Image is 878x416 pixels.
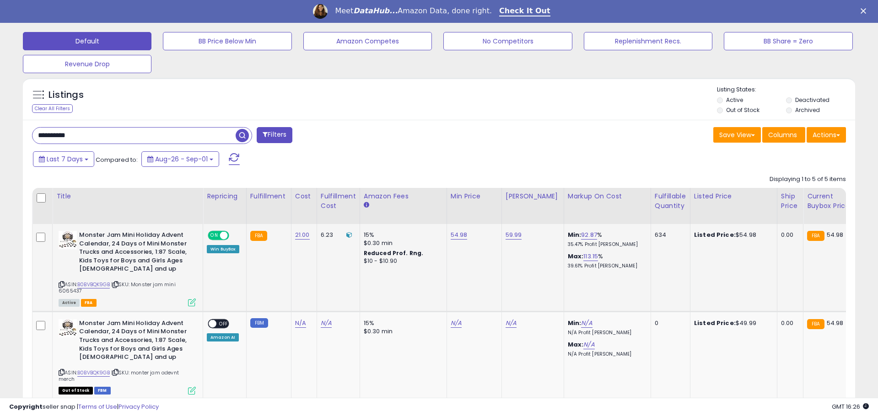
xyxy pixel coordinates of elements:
[207,192,242,201] div: Repricing
[303,32,432,50] button: Amazon Competes
[364,192,443,201] div: Amazon Fees
[827,319,844,327] span: 54.98
[770,175,846,184] div: Displaying 1 to 5 of 5 items
[59,387,93,395] span: All listings that are currently out of stock and unavailable for purchase on Amazon
[364,231,440,239] div: 15%
[9,403,159,411] div: seller snap | |
[216,320,231,327] span: OFF
[79,319,190,364] b: Monster Jam Mini Holiday Advent Calendar, 24 Days of Mini Monster Trucks and Accessories, 1:87 Sc...
[568,192,647,201] div: Markup on Cost
[59,231,196,305] div: ASIN:
[451,319,462,328] a: N/A
[79,231,190,276] b: Monster Jam Mini Holiday Advent Calendar, 24 Days of Mini Monster Trucks and Accessories, 1:87 Sc...
[59,231,77,249] img: 51iTZ2Oom8L._SL40_.jpg
[726,96,743,104] label: Active
[163,32,291,50] button: BB Price Below Min
[209,232,220,240] span: ON
[568,340,584,349] b: Max:
[364,257,440,265] div: $10 - $10.90
[56,192,199,201] div: Title
[9,402,43,411] strong: Copyright
[364,239,440,247] div: $0.30 min
[81,299,97,307] span: FBA
[762,127,805,143] button: Columns
[807,127,846,143] button: Actions
[506,192,560,201] div: [PERSON_NAME]
[228,232,242,240] span: OFF
[807,231,824,241] small: FBA
[295,319,306,328] a: N/A
[581,230,597,240] a: 92.87
[94,387,111,395] span: FBM
[795,106,820,114] label: Archived
[568,241,644,248] p: 35.47% Profit [PERSON_NAME]
[59,281,176,294] span: | SKU: Monster jam mini 6065437
[59,319,77,337] img: 51iTZ2Oom8L._SL40_.jpg
[443,32,572,50] button: No Competitors
[726,106,759,114] label: Out of Stock
[694,231,770,239] div: $54.98
[364,327,440,336] div: $0.30 min
[48,89,84,101] h5: Listings
[451,230,468,240] a: 54.98
[78,402,117,411] a: Terms of Use
[581,319,592,328] a: N/A
[564,188,651,224] th: The percentage added to the cost of goods (COGS) that forms the calculator for Min & Max prices.
[364,249,424,257] b: Reduced Prof. Rng.
[655,192,686,211] div: Fulfillable Quantity
[717,85,855,94] p: Listing States:
[861,8,870,14] div: Close
[141,151,219,167] button: Aug-26 - Sep-01
[23,32,151,50] button: Default
[77,369,110,377] a: B0BVBQK9GB
[795,96,830,104] label: Deactivated
[250,231,267,241] small: FBA
[568,351,644,357] p: N/A Profit [PERSON_NAME]
[257,127,292,143] button: Filters
[295,230,310,240] a: 21.00
[781,192,799,211] div: Ship Price
[59,299,80,307] span: All listings currently available for purchase on Amazon
[207,333,239,341] div: Amazon AI
[807,192,854,211] div: Current Buybox Price
[295,192,313,201] div: Cost
[694,319,736,327] b: Listed Price:
[713,127,761,143] button: Save View
[568,252,644,269] div: %
[506,319,517,328] a: N/A
[781,231,796,239] div: 0.00
[321,192,356,211] div: Fulfillment Cost
[568,230,582,239] b: Min:
[313,4,328,19] img: Profile image for Georgie
[506,230,522,240] a: 59.99
[207,245,239,253] div: Win BuyBox
[694,192,773,201] div: Listed Price
[499,6,550,16] a: Check It Out
[768,130,797,139] span: Columns
[583,252,598,261] a: 113.15
[655,231,683,239] div: 634
[583,340,594,349] a: N/A
[321,231,353,239] div: 6.23
[321,319,332,328] a: N/A
[694,319,770,327] div: $49.99
[827,230,844,239] span: 54.98
[335,6,492,16] div: Meet Amazon Data, done right.
[96,155,138,164] span: Compared to:
[47,155,83,164] span: Last 7 Days
[33,151,94,167] button: Last 7 Days
[584,32,712,50] button: Replenishment Recs.
[77,281,110,288] a: B0BVBQK9GB
[781,319,796,327] div: 0.00
[724,32,852,50] button: BB Share = Zero
[119,402,159,411] a: Privacy Policy
[655,319,683,327] div: 0
[353,6,398,15] i: DataHub...
[364,319,440,327] div: 15%
[568,319,582,327] b: Min:
[568,263,644,269] p: 39.61% Profit [PERSON_NAME]
[807,319,824,329] small: FBA
[250,192,287,201] div: Fulfillment
[155,155,208,164] span: Aug-26 - Sep-01
[364,201,369,209] small: Amazon Fees.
